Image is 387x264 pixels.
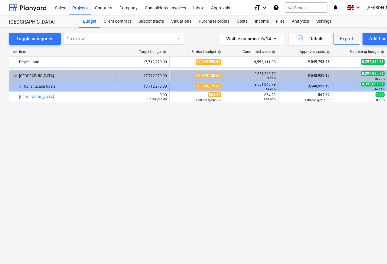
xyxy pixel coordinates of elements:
[226,35,277,43] div: Visible columns : 6/14
[118,57,167,67] div: 17,712,270.00
[376,92,385,97] span: 0.00
[251,15,272,28] a: Income
[196,98,221,102] small: 1.00 pcs @ 864.29
[195,15,233,28] a: Purchase orders
[226,82,276,91] div: 9,551,246.79
[226,57,276,67] div: 9,552,111.08
[304,98,330,102] small: 4.00 pcs @ 216.07
[271,50,275,54] span: help
[313,15,335,28] a: Settings
[273,4,279,11] i: Knowledge base
[333,33,360,45] button: Export
[118,84,167,89] div: 17,712,270.00
[19,71,112,81] div: [GEOGRAPHIC_DATA]
[340,35,354,43] div: Export
[196,84,221,89] span: 17,949,132.60
[167,15,195,28] a: Valuations
[226,72,276,80] div: 9,551,246.79
[379,50,384,54] span: help
[118,93,167,101] div: 0.00
[300,50,330,54] div: Approved costs
[265,87,276,90] small: 53.21%
[17,83,24,90] span: keyboard_arrow_right
[208,92,221,97] span: 864.29
[118,74,167,78] div: 17,712,270.00
[242,50,275,54] div: Committed costs
[332,4,338,11] i: notifications
[100,15,135,28] a: Client contract
[261,4,268,11] i: keyboard_arrow_down
[354,4,362,11] i: keyboard_arrow_down
[325,50,330,54] span: help
[361,71,385,76] span: 8,397,885.81
[219,33,284,45] button: Visible columns:6/14
[216,50,221,54] span: help
[16,35,54,43] div: Toggle categories
[265,77,276,80] small: 53.21%
[307,84,330,88] span: 9,548,929.19
[361,82,385,86] span: 8,397,885.81
[139,50,167,54] div: Target budget
[317,93,330,97] span: 864.29
[307,73,330,78] span: 9,548,929.19
[254,4,261,11] i: format_size
[289,33,331,45] button: Details
[288,15,313,28] a: Analytics
[9,33,61,45] button: Toggle categories
[350,50,384,54] div: Remaining budget
[19,57,112,67] div: Project total
[357,235,387,264] iframe: Chat Widget
[296,35,324,43] div: Details
[374,88,385,91] small: 46.79%
[9,19,72,25] div: [GEOGRAPHIC_DATA]
[288,5,293,10] span: search
[12,72,19,80] span: keyboard_arrow_down
[162,50,167,54] span: help
[361,59,385,65] span: 8,397,885.81
[19,95,54,99] a: [GEOGRAPHIC_DATA]
[264,98,276,101] small: 100.00%
[191,50,221,54] div: Revised budget
[79,15,100,28] a: Budget
[272,15,288,28] a: Files
[233,15,251,28] a: Costs
[285,2,327,13] button: Search
[307,59,330,64] span: 9,549,793.48
[226,93,276,101] div: 864.29
[135,15,167,28] a: Subcontracts
[196,59,221,65] span: 17,949,996.89
[150,98,167,101] small: 0.00 @ 0.00
[376,98,385,102] small: 0.00%
[196,73,221,78] span: 17,949,132.60
[9,50,115,54] div: Line-item
[374,77,385,80] small: 46.79%
[24,82,112,91] div: Construction Costs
